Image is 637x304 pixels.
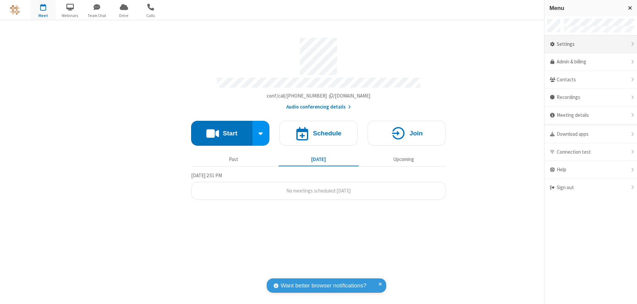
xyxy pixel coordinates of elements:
button: Audio conferencing details [286,103,351,111]
h4: Schedule [313,130,341,136]
div: Contacts [544,71,637,89]
button: Upcoming [364,153,444,166]
span: Drive [111,13,136,19]
h3: Menu [549,5,622,11]
button: Join [368,121,446,146]
span: Want better browser notifications? [281,281,366,290]
span: Webinars [58,13,83,19]
button: Copy my meeting room linkCopy my meeting room link [267,92,371,100]
span: [DATE] 2:51 PM [191,172,222,179]
iframe: Chat [620,287,632,299]
h4: Join [409,130,423,136]
section: Account details [191,33,446,111]
section: Today's Meetings [191,172,446,200]
h4: Start [223,130,237,136]
div: Download apps [544,125,637,143]
span: Copy my meeting room link [267,93,371,99]
div: Connection test [544,143,637,161]
button: [DATE] [279,153,359,166]
div: Settings [544,36,637,53]
span: Team Chat [85,13,109,19]
span: Calls [138,13,163,19]
div: Help [544,161,637,179]
div: Start conference options [252,121,270,146]
button: Start [191,121,252,146]
button: Schedule [279,121,358,146]
div: Sign out [544,179,637,196]
a: Admin & billing [544,53,637,71]
span: Meet [31,13,56,19]
div: Recordings [544,89,637,107]
div: Meeting details [544,107,637,124]
span: No meetings scheduled [DATE] [286,188,351,194]
button: Past [194,153,274,166]
img: QA Selenium DO NOT DELETE OR CHANGE [10,5,20,15]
